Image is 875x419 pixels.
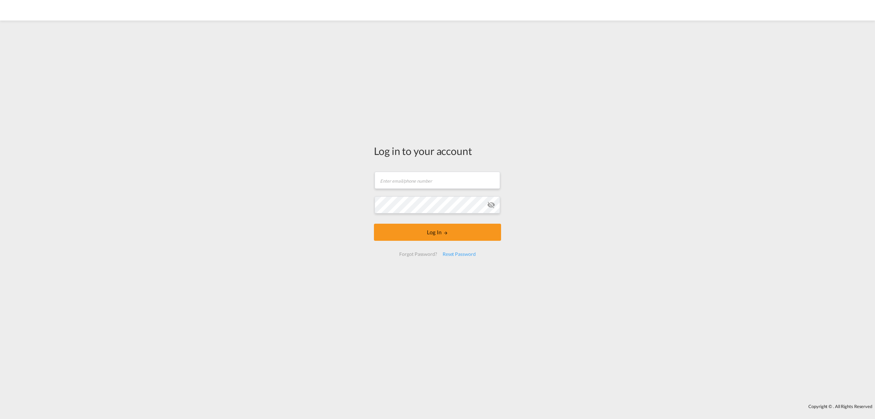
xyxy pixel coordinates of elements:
[487,201,495,209] md-icon: icon-eye-off
[374,144,501,158] div: Log in to your account
[374,224,501,241] button: LOGIN
[440,248,479,260] div: Reset Password
[396,248,440,260] div: Forgot Password?
[375,172,500,189] input: Enter email/phone number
